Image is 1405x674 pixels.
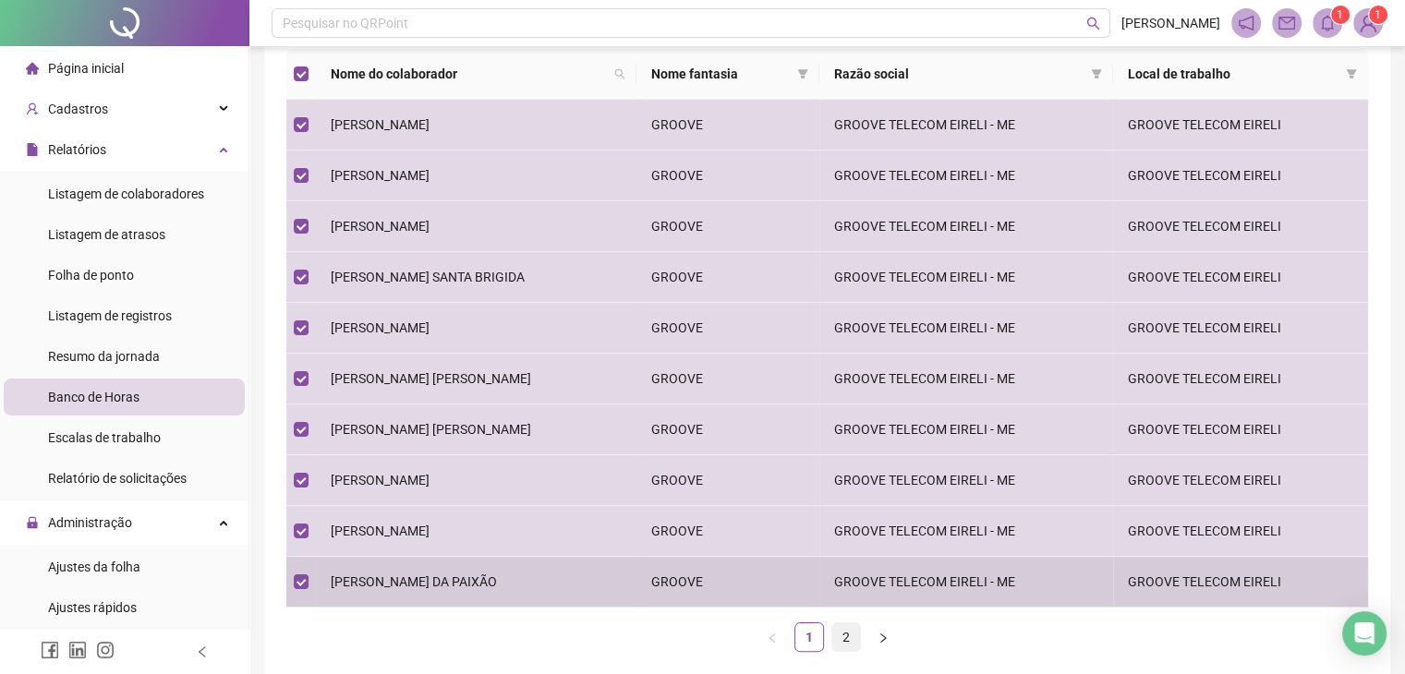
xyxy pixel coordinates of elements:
[48,471,187,486] span: Relatório de solicitações
[331,473,430,487] span: [PERSON_NAME]
[819,201,1113,252] td: GROOVE TELECOM EIRELI - ME
[797,68,808,79] span: filter
[331,524,430,538] span: [PERSON_NAME]
[1113,404,1368,455] td: GROOVE TELECOM EIRELI
[48,560,140,574] span: Ajustes da folha
[834,64,1084,84] span: Razão social
[48,102,108,116] span: Cadastros
[96,641,115,659] span: instagram
[1113,557,1368,608] td: GROOVE TELECOM EIRELI
[48,61,124,76] span: Página inicial
[1346,68,1357,79] span: filter
[819,404,1113,455] td: GROOVE TELECOM EIRELI - ME
[48,390,139,404] span: Banco de Horas
[819,150,1113,201] td: GROOVE TELECOM EIRELI - ME
[611,60,629,88] span: search
[48,349,160,364] span: Resumo da jornada
[48,187,204,201] span: Listagem de colaboradores
[48,227,165,242] span: Listagem de atrasos
[1128,64,1338,84] span: Local de trabalho
[636,557,819,608] td: GROOVE
[331,422,531,437] span: [PERSON_NAME] [PERSON_NAME]
[1113,201,1368,252] td: GROOVE TELECOM EIRELI
[331,574,497,589] span: [PERSON_NAME] DA PAIXÃO
[1337,8,1343,21] span: 1
[819,354,1113,404] td: GROOVE TELECOM EIRELI - ME
[1319,15,1336,31] span: bell
[878,632,889,644] span: right
[1342,611,1387,656] div: Open Intercom Messenger
[757,622,787,652] li: Página anterior
[1354,9,1382,37] img: 93661
[331,320,430,335] span: [PERSON_NAME]
[1113,354,1368,404] td: GROOVE TELECOM EIRELI
[1342,60,1361,88] span: filter
[1087,60,1106,88] span: filter
[331,168,430,183] span: [PERSON_NAME]
[331,219,430,234] span: [PERSON_NAME]
[868,622,898,652] button: right
[26,62,39,75] span: home
[794,622,824,652] li: 1
[48,268,134,283] span: Folha de ponto
[48,142,106,157] span: Relatórios
[1369,6,1387,24] sup: Atualize o seu contato no menu Meus Dados
[68,641,87,659] span: linkedin
[636,506,819,557] td: GROOVE
[1121,13,1220,33] span: [PERSON_NAME]
[196,645,209,658] span: left
[636,455,819,506] td: GROOVE
[819,303,1113,354] td: GROOVE TELECOM EIRELI - ME
[48,515,132,530] span: Administração
[1113,150,1368,201] td: GROOVE TELECOM EIRELI
[819,455,1113,506] td: GROOVE TELECOM EIRELI - ME
[1278,15,1295,31] span: mail
[614,68,625,79] span: search
[26,102,39,115] span: user-add
[636,303,819,354] td: GROOVE
[819,252,1113,303] td: GROOVE TELECOM EIRELI - ME
[636,100,819,150] td: GROOVE
[48,600,137,615] span: Ajustes rápidos
[636,404,819,455] td: GROOVE
[819,506,1113,557] td: GROOVE TELECOM EIRELI - ME
[636,201,819,252] td: GROOVE
[819,557,1113,608] td: GROOVE TELECOM EIRELI - ME
[1331,6,1350,24] sup: 1
[1113,303,1368,354] td: GROOVE TELECOM EIRELI
[795,623,823,651] a: 1
[636,252,819,303] td: GROOVE
[331,64,607,84] span: Nome do colaborador
[1238,15,1254,31] span: notification
[26,143,39,156] span: file
[1113,252,1368,303] td: GROOVE TELECOM EIRELI
[819,100,1113,150] td: GROOVE TELECOM EIRELI - ME
[636,150,819,201] td: GROOVE
[868,622,898,652] li: Próxima página
[1091,68,1102,79] span: filter
[757,622,787,652] button: left
[1113,100,1368,150] td: GROOVE TELECOM EIRELI
[1113,455,1368,506] td: GROOVE TELECOM EIRELI
[48,430,161,445] span: Escalas de trabalho
[331,270,525,284] span: [PERSON_NAME] SANTA BRIGIDA
[767,632,778,644] span: left
[831,622,861,652] li: 2
[651,64,790,84] span: Nome fantasia
[41,641,59,659] span: facebook
[1375,8,1381,21] span: 1
[636,354,819,404] td: GROOVE
[331,371,531,386] span: [PERSON_NAME] [PERSON_NAME]
[48,308,172,323] span: Listagem de registros
[26,516,39,529] span: lock
[832,623,860,651] a: 2
[1113,506,1368,557] td: GROOVE TELECOM EIRELI
[793,60,812,88] span: filter
[1086,17,1100,30] span: search
[331,117,430,132] span: [PERSON_NAME]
